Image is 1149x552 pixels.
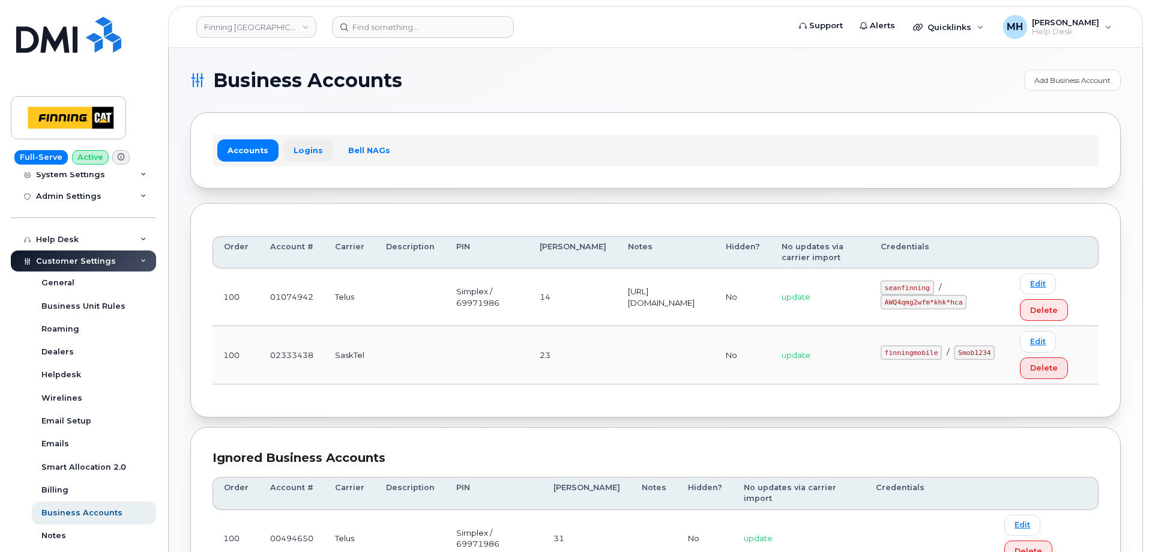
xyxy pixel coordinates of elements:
td: [URL][DOMAIN_NAME] [617,268,716,326]
th: Description [375,236,445,269]
th: Hidden? [715,236,771,269]
th: Account # [259,477,324,510]
a: Edit [1004,515,1040,536]
div: Ignored Business Accounts [213,449,1099,467]
td: 23 [529,326,617,384]
td: No [715,268,771,326]
code: AWQ4qmg2wfm*khk*hca [881,295,967,309]
th: Notes [617,236,716,269]
code: Smob1234 [954,345,995,360]
th: No updates via carrier import [771,236,870,269]
code: finningmobile [881,345,942,360]
th: Account # [259,236,324,269]
a: Bell NAGs [338,139,400,161]
span: Business Accounts [213,71,402,89]
th: [PERSON_NAME] [529,236,617,269]
td: 01074942 [259,268,324,326]
span: Delete [1030,362,1058,374]
th: [PERSON_NAME] [543,477,631,510]
td: 14 [529,268,617,326]
span: update [782,350,810,360]
a: Add Business Account [1024,70,1121,91]
th: PIN [445,236,529,269]
a: Edit [1020,273,1056,294]
a: Accounts [217,139,279,161]
th: Hidden? [677,477,733,510]
td: 100 [213,268,259,326]
td: 02333438 [259,326,324,384]
th: Order [213,236,259,269]
span: update [782,292,810,302]
code: seanfinning [881,281,934,295]
td: Simplex / 69971986 [445,268,529,326]
span: / [947,347,949,357]
td: No [715,326,771,384]
button: Delete [1020,357,1068,379]
th: Description [375,477,445,510]
td: 100 [213,326,259,384]
th: Credentials [870,236,1009,269]
span: Delete [1030,305,1058,316]
th: No updates via carrier import [733,477,865,510]
span: / [939,282,941,292]
th: Order [213,477,259,510]
th: Carrier [324,236,375,269]
button: Delete [1020,299,1068,321]
a: Edit [1020,331,1056,352]
th: Notes [631,477,677,510]
th: PIN [445,477,543,510]
td: SaskTel [324,326,375,384]
td: Telus [324,268,375,326]
a: Logins [283,139,333,161]
span: update [744,533,773,543]
th: Carrier [324,477,375,510]
th: Credentials [865,477,994,510]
